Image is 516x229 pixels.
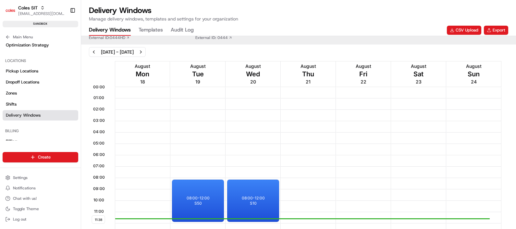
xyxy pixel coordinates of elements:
[4,92,52,103] a: 📗Knowledge Base
[3,184,78,193] button: Notifications
[13,94,50,101] span: Knowledge Base
[3,126,78,136] div: Billing
[5,5,16,16] img: Coles SIT
[89,16,238,22] p: Manage delivery windows, templates and settings for your organization
[65,110,79,115] span: Pylon
[136,70,149,79] span: Mon
[3,21,78,27] div: sandbox
[3,40,78,50] a: Optimization Strategy
[101,49,134,55] div: [DATE] - [DATE]
[22,62,106,69] div: Start new chat
[246,70,260,79] span: Wed
[3,194,78,203] button: Chat with us!
[3,204,78,213] button: Toggle Theme
[55,95,60,100] div: 💻
[3,77,78,87] a: Dropoff Locations
[140,79,145,85] span: 18
[17,42,107,49] input: Clear
[468,70,480,79] span: Sun
[6,90,17,96] span: Zones
[416,79,422,85] span: 23
[250,201,257,206] span: S10
[6,79,39,85] span: Dropoff Locations
[136,47,145,57] button: Next week
[3,66,78,76] a: Pickup Locations
[93,175,105,180] span: 08:00
[3,99,78,109] a: Shifts
[413,70,424,79] span: Sat
[242,196,265,201] p: 08:00 - 12:00
[18,11,65,16] button: [EMAIL_ADDRESS][DOMAIN_NAME]
[93,197,104,203] span: 10:00
[18,5,38,11] button: Coles SIT
[195,79,200,85] span: 19
[93,163,104,169] span: 07:00
[89,25,131,36] button: Delivery Windows
[89,5,238,16] h1: Delivery Windows
[6,112,41,118] span: Delivery Windows
[6,62,18,74] img: 1736555255976-a54dd68f-1ca7-489b-9aae-adbdc363a1c4
[192,70,204,79] span: Tue
[250,79,256,85] span: 20
[466,63,482,70] span: August
[110,64,118,72] button: Start new chat
[139,25,163,36] button: Templates
[93,152,105,157] span: 06:00
[245,63,261,70] span: August
[94,209,104,214] span: 11:00
[89,47,98,57] button: Previous week
[356,63,371,70] span: August
[6,101,17,107] span: Shifts
[13,34,33,40] span: Main Menu
[6,26,118,36] p: Welcome 👋
[3,3,67,18] button: Coles SITColes SIT[EMAIL_ADDRESS][DOMAIN_NAME]
[13,185,36,191] span: Notifications
[93,95,104,100] span: 01:00
[190,63,206,70] span: August
[93,129,105,134] span: 04:00
[194,201,202,206] span: S50
[13,175,28,180] span: Settings
[471,79,477,85] span: 24
[447,26,481,35] button: CSV Upload
[46,110,79,115] a: Powered byPylon
[38,154,51,160] span: Create
[6,138,17,144] span: Billing
[22,69,82,74] div: We're available if you need us!
[301,63,316,70] span: August
[93,186,105,191] span: 09:00
[92,215,105,224] span: 11:38
[6,95,12,100] div: 📗
[6,68,38,74] span: Pickup Locations
[6,42,49,48] span: Optimization Strategy
[13,217,26,222] span: Log out
[3,88,78,98] a: Zones
[52,92,107,103] a: 💻API Documentation
[361,79,366,85] span: 22
[93,84,105,90] span: 00:00
[3,32,78,42] button: Main Menu
[306,79,311,85] span: 21
[302,70,314,79] span: Thu
[171,25,194,36] button: Audit Log
[3,215,78,224] button: Log out
[13,196,37,201] span: Chat with us!
[3,56,78,66] div: Locations
[484,26,508,35] button: Export
[187,196,210,201] p: 08:00 - 12:00
[3,136,78,146] a: Billing
[93,118,105,123] span: 03:00
[195,35,232,40] a: External ID: 0444
[411,63,426,70] span: August
[93,141,104,146] span: 05:00
[13,206,39,211] span: Toggle Theme
[61,94,104,101] span: API Documentation
[3,152,78,162] button: Create
[3,173,78,182] button: Settings
[93,107,104,112] span: 02:00
[3,110,78,121] a: Delivery Windows
[359,70,367,79] span: Fri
